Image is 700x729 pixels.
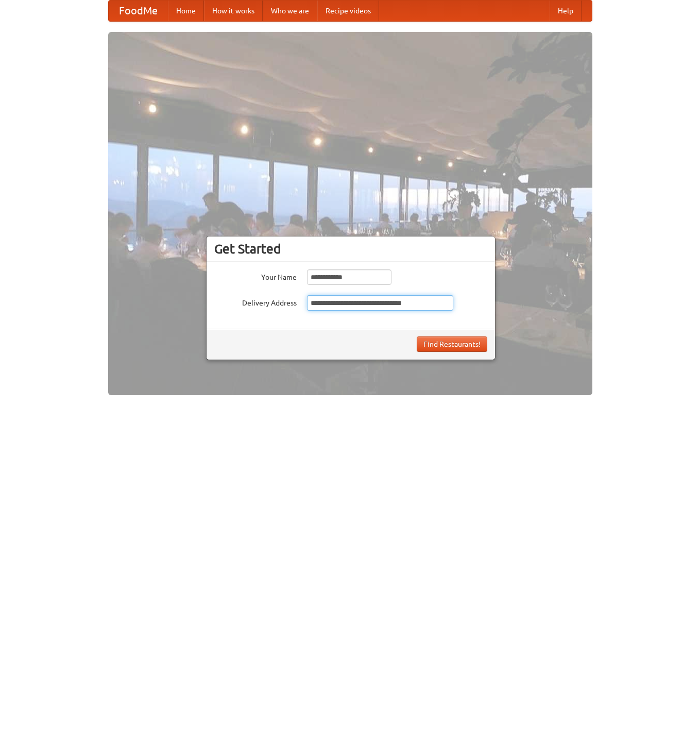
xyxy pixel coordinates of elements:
a: Home [168,1,204,21]
h3: Get Started [214,241,487,257]
label: Your Name [214,269,297,282]
a: Recipe videos [317,1,379,21]
label: Delivery Address [214,295,297,308]
a: How it works [204,1,263,21]
a: Help [550,1,582,21]
a: FoodMe [109,1,168,21]
button: Find Restaurants! [417,336,487,352]
a: Who we are [263,1,317,21]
